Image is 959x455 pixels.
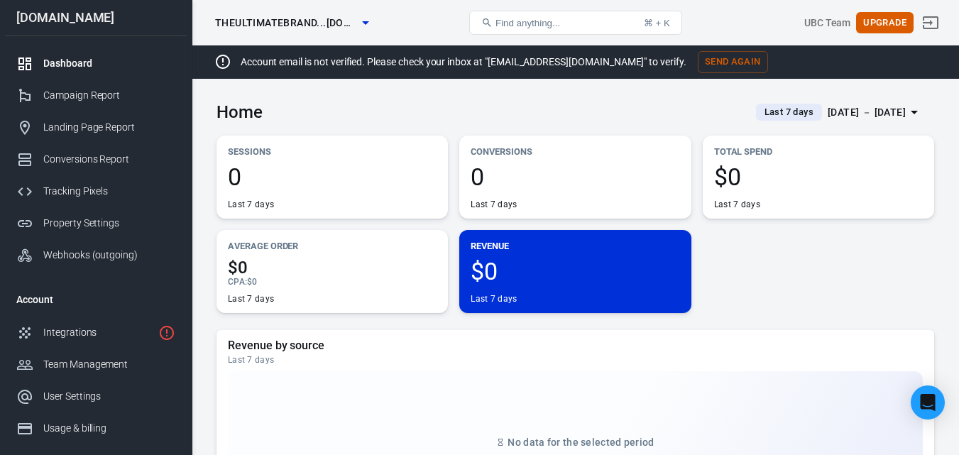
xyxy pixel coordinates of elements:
[698,51,768,73] button: Send Again
[215,14,357,32] span: theultimatebrandingcourse.com
[914,6,948,40] a: Sign out
[43,120,175,135] div: Landing Page Report
[5,239,187,271] a: Webhooks (outgoing)
[856,12,914,34] button: Upgrade
[5,317,187,349] a: Integrations
[228,354,923,366] div: Last 7 days
[43,184,175,199] div: Tracking Pixels
[471,293,517,305] div: Last 7 days
[495,18,560,28] span: Find anything...
[247,277,257,287] span: $0
[471,144,679,159] p: Conversions
[228,339,923,353] h5: Revenue by source
[5,111,187,143] a: Landing Page Report
[43,56,175,71] div: Dashboard
[158,324,175,341] svg: 1 networks not verified yet
[5,48,187,80] a: Dashboard
[5,143,187,175] a: Conversions Report
[43,389,175,404] div: User Settings
[714,165,923,189] span: $0
[714,199,760,210] div: Last 7 days
[804,16,851,31] div: Account id: f94l6qZq
[759,105,819,119] span: Last 7 days
[471,199,517,210] div: Last 7 days
[5,349,187,380] a: Team Management
[745,101,934,124] button: Last 7 days[DATE] － [DATE]
[43,421,175,436] div: Usage & billing
[43,325,153,340] div: Integrations
[43,88,175,103] div: Campaign Report
[5,207,187,239] a: Property Settings
[469,11,682,35] button: Find anything...⌘ + K
[471,259,679,283] span: $0
[714,144,923,159] p: Total Spend
[43,216,175,231] div: Property Settings
[228,239,437,253] p: Average Order
[508,437,654,448] span: No data for the selected period
[5,80,187,111] a: Campaign Report
[644,18,670,28] div: ⌘ + K
[911,385,945,420] div: Open Intercom Messenger
[43,357,175,372] div: Team Management
[241,55,686,70] p: Account email is not verified. Please check your inbox at "[EMAIL_ADDRESS][DOMAIN_NAME]" to verify.
[5,412,187,444] a: Usage & billing
[471,165,679,189] span: 0
[228,259,437,276] span: $0
[228,165,437,189] span: 0
[228,199,274,210] div: Last 7 days
[5,175,187,207] a: Tracking Pixels
[5,11,187,24] div: [DOMAIN_NAME]
[228,277,247,287] span: CPA :
[228,144,437,159] p: Sessions
[5,380,187,412] a: User Settings
[471,239,679,253] p: Revenue
[43,152,175,167] div: Conversions Report
[217,102,263,122] h3: Home
[228,293,274,305] div: Last 7 days
[43,248,175,263] div: Webhooks (outgoing)
[209,10,374,36] button: theultimatebrand...[DOMAIN_NAME]
[5,283,187,317] li: Account
[828,104,906,121] div: [DATE] － [DATE]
